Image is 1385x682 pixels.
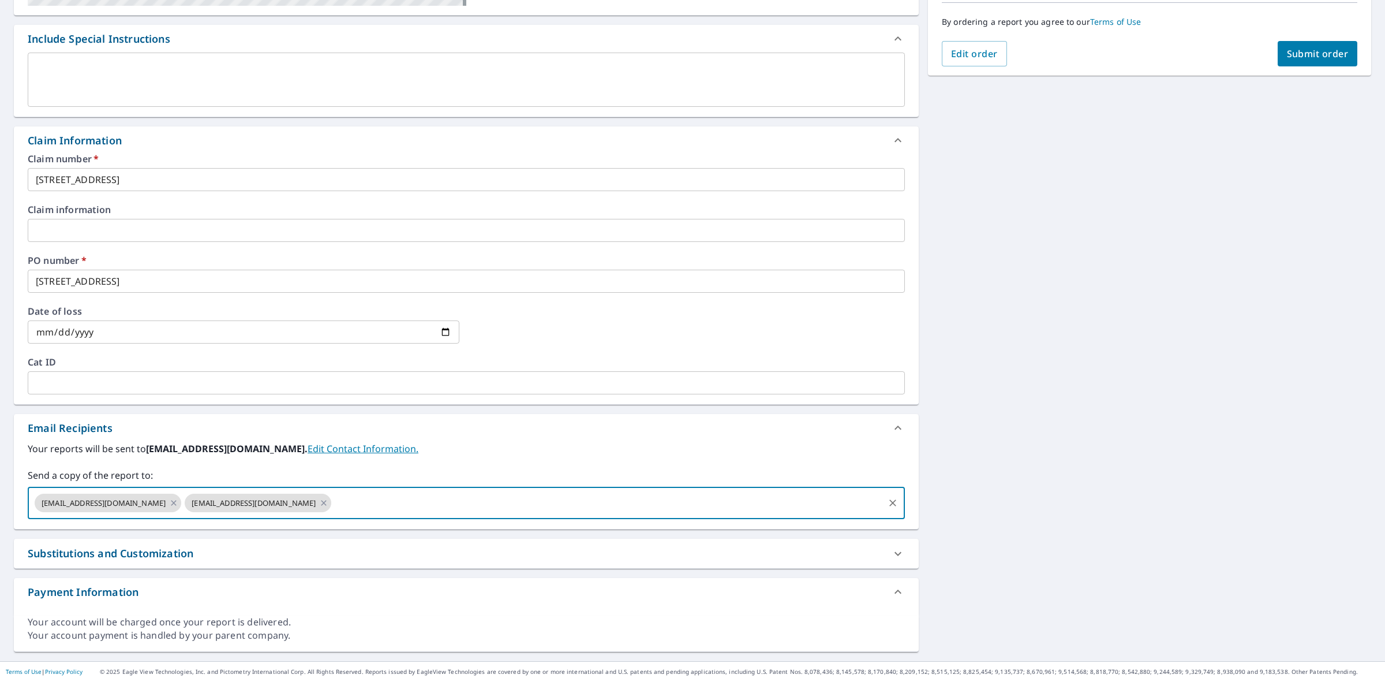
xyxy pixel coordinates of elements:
[14,578,919,606] div: Payment Information
[35,498,173,509] span: [EMAIL_ADDRESS][DOMAIN_NAME]
[942,17,1357,27] p: By ordering a report you agree to our
[100,668,1379,676] p: © 2025 Eagle View Technologies, Inc. and Pictometry International Corp. All Rights Reserved. Repo...
[951,47,998,60] span: Edit order
[185,494,331,512] div: [EMAIL_ADDRESS][DOMAIN_NAME]
[28,154,905,163] label: Claim number
[28,584,138,600] div: Payment Information
[308,442,418,455] a: EditContactInfo
[28,307,459,316] label: Date of loss
[28,256,905,265] label: PO number
[1090,16,1141,27] a: Terms of Use
[28,546,193,561] div: Substitutions and Customization
[28,442,905,456] label: Your reports will be sent to
[146,442,308,455] b: [EMAIL_ADDRESS][DOMAIN_NAME].
[28,616,905,629] div: Your account will be charged once your report is delivered.
[28,357,905,367] label: Cat ID
[885,495,901,511] button: Clear
[942,41,1007,66] button: Edit order
[14,126,919,154] div: Claim Information
[14,539,919,568] div: Substitutions and Customization
[185,498,323,509] span: [EMAIL_ADDRESS][DOMAIN_NAME]
[14,414,919,442] div: Email Recipients
[28,629,905,642] div: Your account payment is handled by your parent company.
[45,668,83,676] a: Privacy Policy
[1287,47,1349,60] span: Submit order
[35,494,181,512] div: [EMAIL_ADDRESS][DOMAIN_NAME]
[28,420,113,436] div: Email Recipients
[28,31,170,47] div: Include Special Instructions
[1278,41,1358,66] button: Submit order
[6,668,83,675] p: |
[28,205,905,214] label: Claim information
[6,668,42,676] a: Terms of Use
[28,133,122,148] div: Claim Information
[28,468,905,482] label: Send a copy of the report to:
[14,25,919,53] div: Include Special Instructions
